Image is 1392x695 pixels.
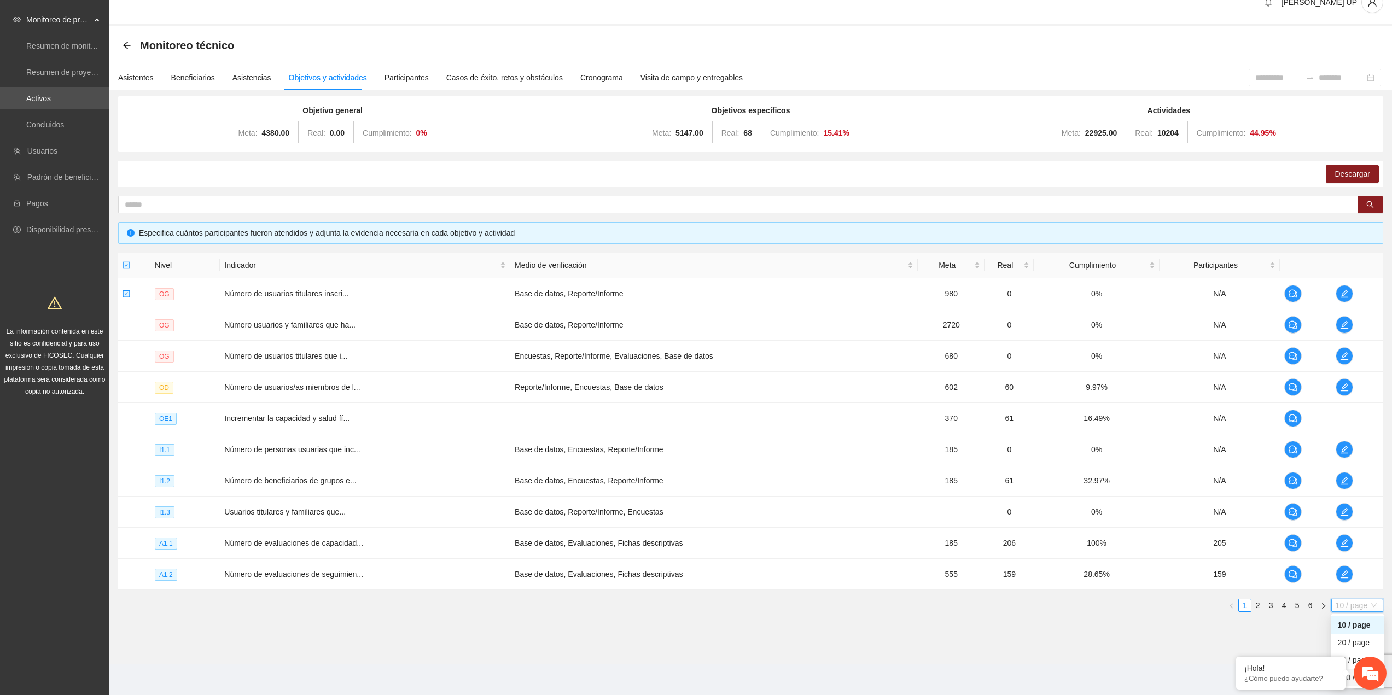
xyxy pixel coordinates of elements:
div: Visita de campo y entregables [640,72,743,84]
span: check-square [123,261,130,269]
td: N/A [1160,372,1280,403]
td: 0 [985,341,1034,372]
td: 0% [1034,497,1159,528]
a: 5 [1291,599,1303,611]
td: N/A [1160,309,1280,341]
div: Back [123,41,131,50]
span: OG [155,319,174,331]
div: Asistencias [232,72,271,84]
button: comment [1284,316,1302,334]
span: Número usuarios y familiares que ha... [224,320,356,329]
div: 20 / page [1331,634,1384,651]
span: Medio de verificación [515,259,905,271]
td: Base de datos, Reporte/Informe [510,278,918,309]
strong: 15.41 % [823,129,849,137]
td: 370 [918,403,985,434]
a: Resumen de proyectos aprobados [26,68,143,77]
th: Cumplimiento [1034,253,1159,278]
div: Page Size [1331,599,1383,612]
li: 3 [1265,599,1278,612]
td: Base de datos, Evaluaciones, Fichas descriptivas [510,528,918,559]
strong: Objetivos específicos [712,106,790,115]
span: Cumplimiento: [363,129,411,137]
a: 3 [1265,599,1277,611]
a: Activos [26,94,51,103]
th: Participantes [1160,253,1280,278]
td: Encuestas, Reporte/Informe, Evaluaciones, Base de datos [510,341,918,372]
span: edit [1336,445,1353,454]
span: warning [48,296,62,310]
strong: 4380.00 [262,129,290,137]
span: search [1366,201,1374,209]
strong: 44.95 % [1250,129,1276,137]
span: Meta: [238,129,258,137]
span: I1.2 [155,475,174,487]
td: 602 [918,372,985,403]
button: edit [1336,285,1353,302]
div: 20 / page [1338,636,1377,649]
span: Número de usuarios/as miembros de l... [224,383,360,392]
div: Cronograma [580,72,623,84]
div: ¡Hola! [1244,664,1337,673]
span: Número de usuarios titulares inscri... [224,289,348,298]
td: 2720 [918,309,985,341]
span: edit [1336,320,1353,329]
span: Usuarios titulares y familiares que... [224,507,346,516]
button: right [1317,599,1330,612]
span: Número de personas usuarias que inc... [224,445,360,454]
span: check-square [123,290,130,297]
span: edit [1336,507,1353,516]
td: N/A [1160,497,1280,528]
button: comment [1284,534,1302,552]
span: 10 / page [1336,599,1379,611]
a: Usuarios [27,147,57,155]
button: Descargar [1326,165,1379,183]
th: Meta [918,253,985,278]
div: 50 / page [1338,654,1377,666]
span: A1.2 [155,569,177,581]
span: Real: [1135,129,1153,137]
button: comment [1284,441,1302,458]
span: Meta: [1062,129,1081,137]
td: Reporte/Informe, Encuestas, Base de datos [510,372,918,403]
th: Real [985,253,1034,278]
td: 0 [985,278,1034,309]
td: N/A [1160,278,1280,309]
td: 0% [1034,278,1159,309]
div: Chatee con nosotros ahora [57,56,184,70]
button: edit [1336,503,1353,521]
td: 61 [985,465,1034,497]
td: 0 [985,497,1034,528]
span: Cumplimiento: [1197,129,1245,137]
td: N/A [1160,465,1280,497]
td: 185 [918,434,985,465]
button: comment [1284,285,1302,302]
span: Estamos en línea. [63,146,151,256]
span: Participantes [1164,259,1267,271]
td: 159 [985,559,1034,590]
div: Objetivos y actividades [289,72,367,84]
span: Real: [307,129,325,137]
li: 1 [1238,599,1251,612]
span: Real: [721,129,739,137]
td: 680 [918,341,985,372]
td: Base de datos, Evaluaciones, Fichas descriptivas [510,559,918,590]
td: 28.65% [1034,559,1159,590]
span: Descargar [1335,168,1370,180]
td: Base de datos, Encuestas, Reporte/Informe [510,465,918,497]
button: comment [1284,347,1302,365]
a: 4 [1278,599,1290,611]
span: Número de evaluaciones de seguimien... [224,570,363,579]
div: 10 / page [1331,616,1384,634]
td: 185 [918,528,985,559]
td: Base de datos, Encuestas, Reporte/Informe [510,434,918,465]
td: 16.49% [1034,403,1159,434]
span: swap-right [1306,73,1314,82]
span: Cumplimiento: [770,129,819,137]
span: Meta: [652,129,671,137]
button: edit [1336,534,1353,552]
span: right [1320,603,1327,609]
td: 0 [985,434,1034,465]
span: Meta [922,259,972,271]
td: N/A [1160,434,1280,465]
